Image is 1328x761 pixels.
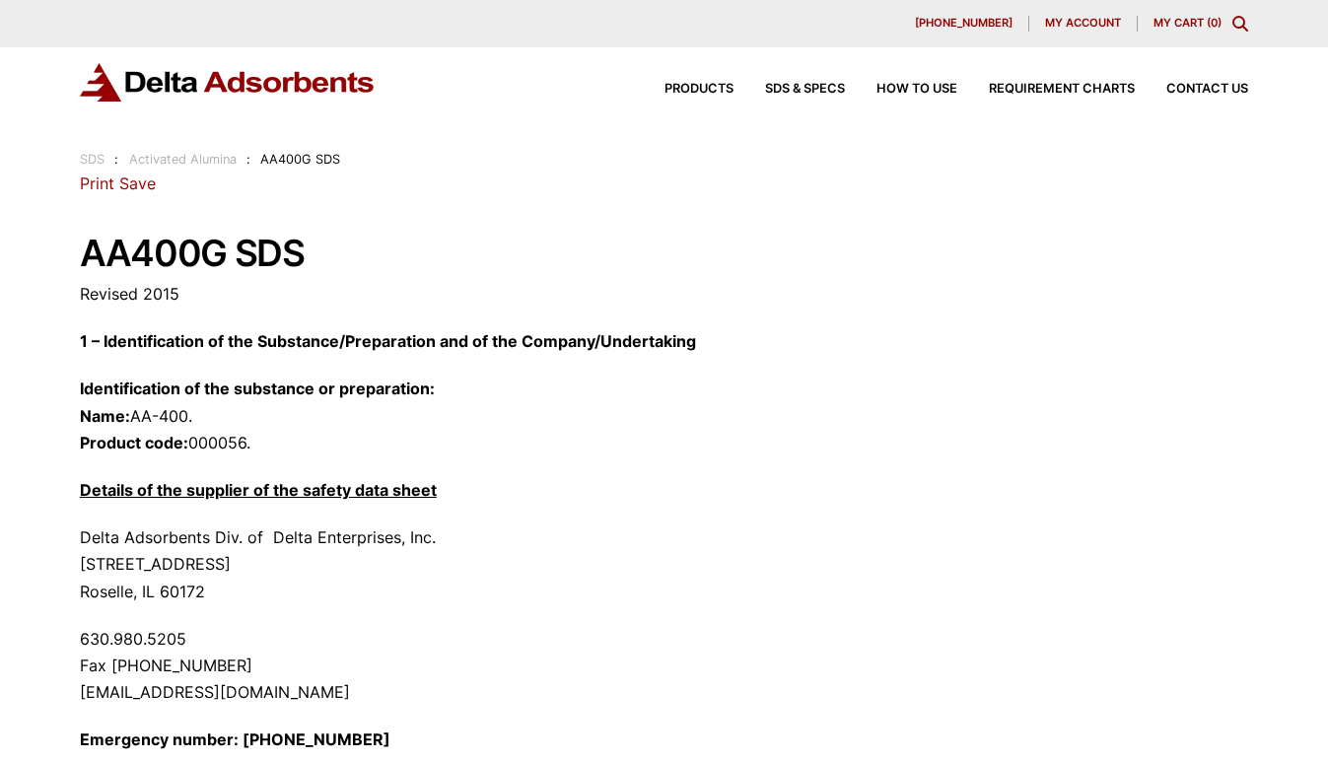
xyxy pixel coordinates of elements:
[1211,16,1218,30] span: 0
[80,626,1248,707] p: 630.980.5205 Fax [PHONE_NUMBER] [EMAIL_ADDRESS][DOMAIN_NAME]
[80,524,1248,605] p: Delta Adsorbents Div. of Delta Enterprises, Inc. [STREET_ADDRESS] Roselle, IL 60172
[1153,16,1222,30] a: My Cart (0)
[80,729,390,749] strong: Emergency number: [PHONE_NUMBER]
[899,16,1029,32] a: [PHONE_NUMBER]
[80,173,114,193] a: Print
[1166,83,1248,96] span: Contact Us
[1232,16,1248,32] div: Toggle Modal Content
[915,18,1013,29] span: [PHONE_NUMBER]
[80,480,437,500] strong: Details of the supplier of the safety data sheet
[1135,83,1248,96] a: Contact Us
[989,83,1135,96] span: Requirement Charts
[957,83,1135,96] a: Requirement Charts
[80,234,1248,274] h1: AA400G SDS
[845,83,957,96] a: How to Use
[80,376,1248,456] p: AA-400. 000056.
[876,83,957,96] span: How to Use
[664,83,734,96] span: Products
[80,433,188,452] strong: Product code:
[80,281,1248,308] p: Revised 2015
[1029,16,1138,32] a: My account
[80,406,130,426] strong: Name:
[80,331,696,351] strong: 1 – Identification of the Substance/Preparation and of the Company/Undertaking
[80,152,105,167] a: SDS
[119,173,156,193] a: Save
[633,83,734,96] a: Products
[80,379,435,398] strong: Identification of the substance or preparation:
[114,152,118,167] span: :
[129,152,237,167] a: Activated Alumina
[246,152,250,167] span: :
[765,83,845,96] span: SDS & SPECS
[1045,18,1121,29] span: My account
[260,152,340,167] span: AA400G SDS
[80,63,376,102] img: Delta Adsorbents
[734,83,845,96] a: SDS & SPECS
